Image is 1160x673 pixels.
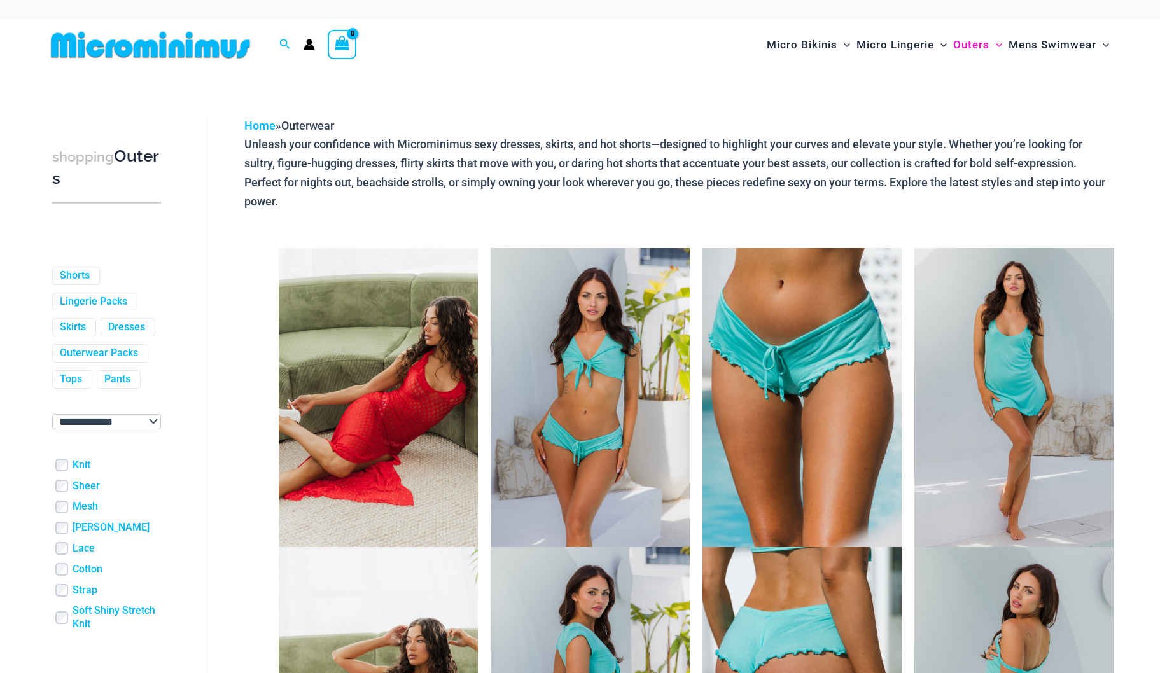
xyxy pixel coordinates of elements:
[989,29,1002,61] span: Menu Toggle
[491,248,690,547] img: Bahama Breeze Mint 9116 Crop Top 5119 Shorts 01v2
[279,37,291,53] a: Search icon link
[60,347,138,360] a: Outerwear Packs
[52,414,161,429] select: wpc-taxonomy-pa_color-745982
[950,25,1005,64] a: OutersMenu ToggleMenu Toggle
[244,135,1114,211] p: Unleash your confidence with Microminimus sexy dresses, skirts, and hot shorts—designed to highli...
[304,39,315,50] a: Account icon link
[73,584,97,597] a: Strap
[953,29,989,61] span: Outers
[853,25,950,64] a: Micro LingerieMenu ToggleMenu Toggle
[108,321,145,334] a: Dresses
[73,604,161,631] a: Soft Shiny Stretch Knit
[60,295,127,309] a: Lingerie Packs
[1009,29,1096,61] span: Mens Swimwear
[60,321,86,334] a: Skirts
[762,24,1115,66] nav: Site Navigation
[328,30,357,59] a: View Shopping Cart, empty
[73,563,102,576] a: Cotton
[104,373,130,386] a: Pants
[934,29,947,61] span: Menu Toggle
[73,480,100,493] a: Sheer
[73,521,150,534] a: [PERSON_NAME]
[914,248,1114,547] img: Bahama Breeze Mint 5867 Dress 01
[60,269,90,282] a: Shorts
[1096,29,1109,61] span: Menu Toggle
[52,149,114,165] span: shopping
[60,373,82,386] a: Tops
[73,542,95,555] a: Lace
[244,119,276,132] a: Home
[1005,25,1112,64] a: Mens SwimwearMenu ToggleMenu Toggle
[279,248,478,547] img: Sometimes Red 587 Dress 10
[52,146,161,190] h3: Outers
[767,29,837,61] span: Micro Bikinis
[73,500,98,513] a: Mesh
[73,459,90,472] a: Knit
[702,248,902,547] img: Bahama Breeze Mint 5119 Shorts 01
[856,29,934,61] span: Micro Lingerie
[244,119,334,132] span: »
[46,31,255,59] img: MM SHOP LOGO FLAT
[764,25,853,64] a: Micro BikinisMenu ToggleMenu Toggle
[281,119,334,132] span: Outerwear
[837,29,850,61] span: Menu Toggle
